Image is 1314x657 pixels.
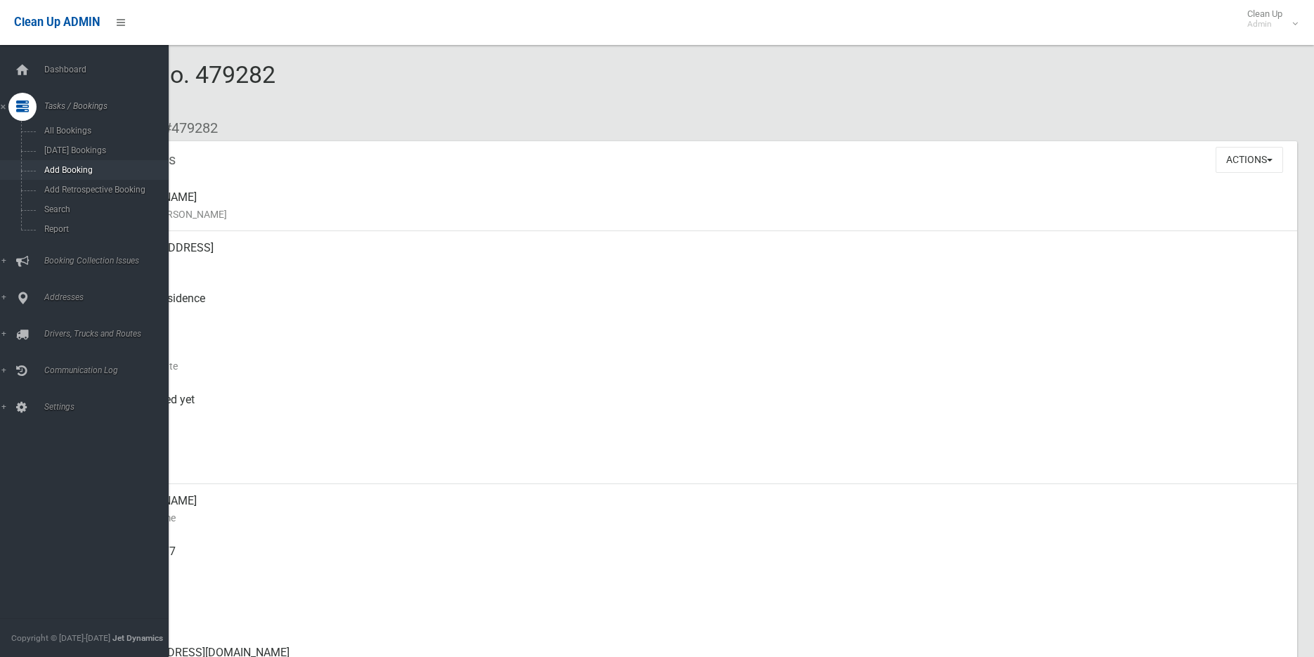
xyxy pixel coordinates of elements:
[1240,8,1296,30] span: Clean Up
[112,358,1286,375] small: Collection Date
[112,434,1286,484] div: [DATE]
[112,256,1286,273] small: Address
[40,101,179,111] span: Tasks / Bookings
[62,60,275,115] span: Booking No. 479282
[112,611,1286,627] small: Landline
[40,204,167,214] span: Search
[112,459,1286,476] small: Zone
[40,329,179,339] span: Drivers, Trucks and Routes
[40,402,179,412] span: Settings
[112,307,1286,324] small: Pickup Point
[1216,147,1283,173] button: Actions
[112,633,163,643] strong: Jet Dynamics
[112,535,1286,585] div: 0418647077
[40,256,179,266] span: Booking Collection Issues
[40,165,167,175] span: Add Booking
[112,408,1286,425] small: Collected At
[40,365,179,375] span: Communication Log
[40,126,167,136] span: All Bookings
[112,332,1286,383] div: [DATE]
[11,633,110,643] span: Copyright © [DATE]-[DATE]
[153,115,218,141] li: #479282
[112,509,1286,526] small: Contact Name
[40,224,167,234] span: Report
[40,65,179,74] span: Dashboard
[112,484,1286,535] div: [PERSON_NAME]
[40,292,179,302] span: Addresses
[40,145,167,155] span: [DATE] Bookings
[40,185,167,195] span: Add Retrospective Booking
[112,181,1286,231] div: [PERSON_NAME]
[1247,19,1282,30] small: Admin
[14,15,100,29] span: Clean Up ADMIN
[112,206,1286,223] small: Name of [PERSON_NAME]
[112,231,1286,282] div: [STREET_ADDRESS]
[112,560,1286,577] small: Mobile
[112,383,1286,434] div: Not collected yet
[112,585,1286,636] div: None given
[112,282,1286,332] div: Front of Residence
